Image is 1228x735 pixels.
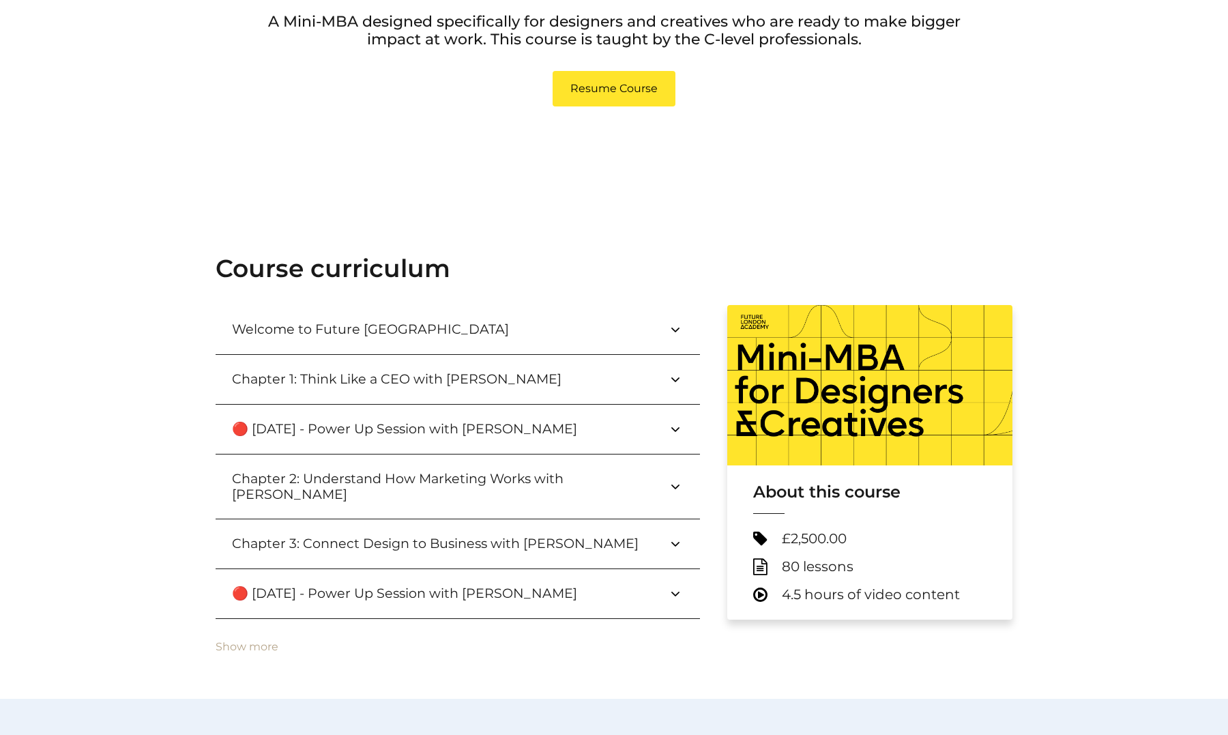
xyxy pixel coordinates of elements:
[216,569,700,618] button: 🔴 [DATE] - Power Up Session with [PERSON_NAME]
[216,641,278,653] button: Show more
[553,71,675,106] a: Resume Course
[232,471,667,502] h3: Chapter 2: Understand How Marketing Works with [PERSON_NAME]
[232,321,531,337] h3: Welcome to Future [GEOGRAPHIC_DATA]
[753,482,986,502] h3: About this course
[216,455,700,519] button: Chapter 2: Understand How Marketing Works with [PERSON_NAME]
[232,371,583,387] h3: Chapter 1: Think Like a CEO with [PERSON_NAME]
[232,586,599,601] h3: 🔴 [DATE] - Power Up Session with [PERSON_NAME]
[232,536,660,551] h3: Chapter 3: Connect Design to Business with [PERSON_NAME]
[216,405,700,454] button: 🔴 [DATE] - Power Up Session with [PERSON_NAME]
[232,421,599,437] h3: 🔴 [DATE] - Power Up Session with [PERSON_NAME]
[216,305,700,354] button: Welcome to Future [GEOGRAPHIC_DATA]
[255,13,972,49] p: A Mini-MBA designed specifically for designers and creatives who are ready to make bigger impact ...
[216,254,1012,283] h2: Course curriculum
[216,519,700,568] button: Chapter 3: Connect Design to Business with [PERSON_NAME]
[782,558,853,575] span: 80 lessons
[216,355,700,404] button: Chapter 1: Think Like a CEO with [PERSON_NAME]
[782,586,960,603] span: 4.5 hours of video content
[782,530,847,547] span: £2,500.00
